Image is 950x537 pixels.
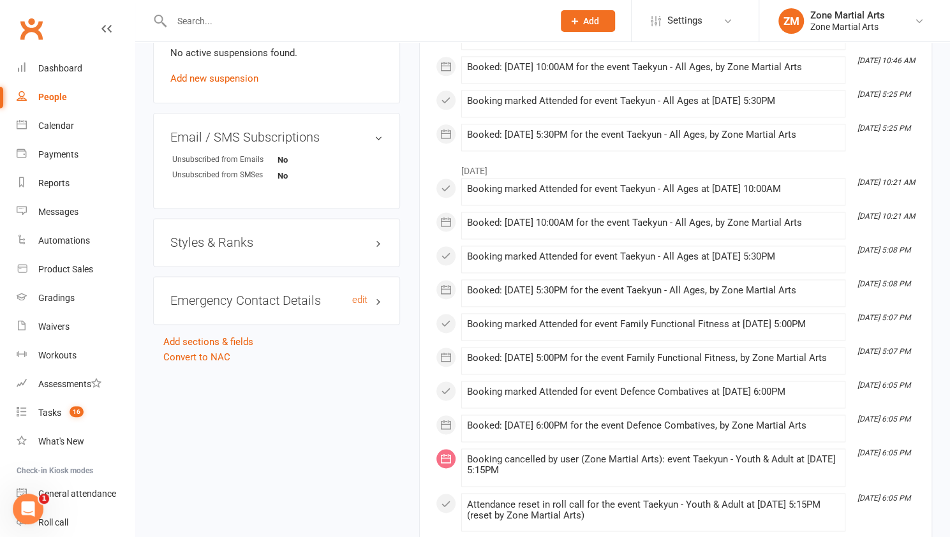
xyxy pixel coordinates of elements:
strong: No [278,155,351,165]
p: No active suspensions found. [170,45,383,61]
div: Booked: [DATE] 5:00PM for the event Family Functional Fitness, by Zone Martial Arts [467,353,840,364]
div: Booking marked Attended for event Defence Combatives at [DATE] 6:00PM [467,386,840,397]
div: Assessments [38,379,101,389]
div: Unsubscribed from SMSes [172,169,278,181]
h3: Styles & Ranks [170,235,383,249]
iframe: Intercom live chat [13,494,43,524]
div: What's New [38,436,84,446]
div: Zone Martial Arts [810,10,885,21]
i: [DATE] 6:05 PM [857,493,910,502]
a: Convert to NAC [163,351,230,363]
span: Add [583,16,599,26]
i: [DATE] 6:05 PM [857,448,910,457]
div: Automations [38,235,90,246]
div: Booked: [DATE] 5:30PM for the event Taekyun - All Ages, by Zone Martial Arts [467,129,840,140]
div: Booked: [DATE] 10:00AM for the event Taekyun - All Ages, by Zone Martial Arts [467,217,840,228]
a: Tasks 16 [17,399,135,427]
div: Booking marked Attended for event Family Functional Fitness at [DATE] 5:00PM [467,319,840,330]
span: 16 [70,406,84,417]
div: Booking marked Attended for event Taekyun - All Ages at [DATE] 5:30PM [467,251,840,262]
a: Add new suspension [170,73,258,84]
div: ZM [778,8,804,34]
div: Waivers [38,321,70,332]
div: Attendance reset in roll call for the event Taekyun - Youth & Adult at [DATE] 5:15PM (reset by Zo... [467,499,840,520]
a: Dashboard [17,54,135,83]
a: Messages [17,198,135,226]
div: Calendar [38,121,74,131]
input: Search... [168,12,544,30]
div: Zone Martial Arts [810,21,885,33]
button: Add [561,10,615,32]
i: [DATE] 10:46 AM [857,56,915,65]
div: People [38,92,67,102]
div: Booking marked Attended for event Taekyun - All Ages at [DATE] 5:30PM [467,96,840,107]
div: Booking marked Attended for event Taekyun - All Ages at [DATE] 10:00AM [467,184,840,195]
i: [DATE] 5:25 PM [857,124,910,133]
i: [DATE] 5:07 PM [857,347,910,356]
a: Product Sales [17,255,135,284]
div: Workouts [38,350,77,360]
i: [DATE] 10:21 AM [857,178,915,187]
div: Dashboard [38,63,82,73]
h3: Emergency Contact Details [170,293,383,307]
div: Tasks [38,408,61,418]
a: Payments [17,140,135,169]
a: Add sections & fields [163,336,253,348]
div: Booked: [DATE] 10:00AM for the event Taekyun - All Ages, by Zone Martial Arts [467,62,840,73]
a: edit [352,295,367,305]
a: Clubworx [15,13,47,45]
a: Roll call [17,508,135,537]
a: Reports [17,169,135,198]
a: Automations [17,226,135,255]
div: Payments [38,149,78,159]
li: [DATE] [436,158,916,178]
a: General attendance kiosk mode [17,480,135,508]
a: Assessments [17,370,135,399]
div: Booking cancelled by user (Zone Martial Arts): event Taekyun - Youth & Adult at [DATE] 5:15PM [467,454,840,476]
div: Gradings [38,293,75,303]
a: Calendar [17,112,135,140]
h3: Email / SMS Subscriptions [170,130,383,144]
div: Product Sales [38,264,93,274]
div: Reports [38,178,70,188]
a: People [17,83,135,112]
div: Booked: [DATE] 6:00PM for the event Defence Combatives, by Zone Martial Arts [467,420,840,431]
i: [DATE] 5:08 PM [857,246,910,254]
div: Messages [38,207,78,217]
div: Unsubscribed from Emails [172,154,278,166]
i: [DATE] 5:07 PM [857,313,910,322]
span: Settings [667,6,702,35]
i: [DATE] 5:25 PM [857,90,910,99]
a: Gradings [17,284,135,313]
a: Waivers [17,313,135,341]
span: 1 [39,494,49,504]
div: General attendance [38,489,116,499]
i: [DATE] 6:05 PM [857,381,910,390]
div: Roll call [38,517,68,527]
strong: No [278,171,351,180]
i: [DATE] 10:21 AM [857,212,915,221]
div: Booked: [DATE] 5:30PM for the event Taekyun - All Ages, by Zone Martial Arts [467,285,840,296]
a: What's New [17,427,135,456]
i: [DATE] 5:08 PM [857,279,910,288]
i: [DATE] 6:05 PM [857,415,910,423]
a: Workouts [17,341,135,370]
